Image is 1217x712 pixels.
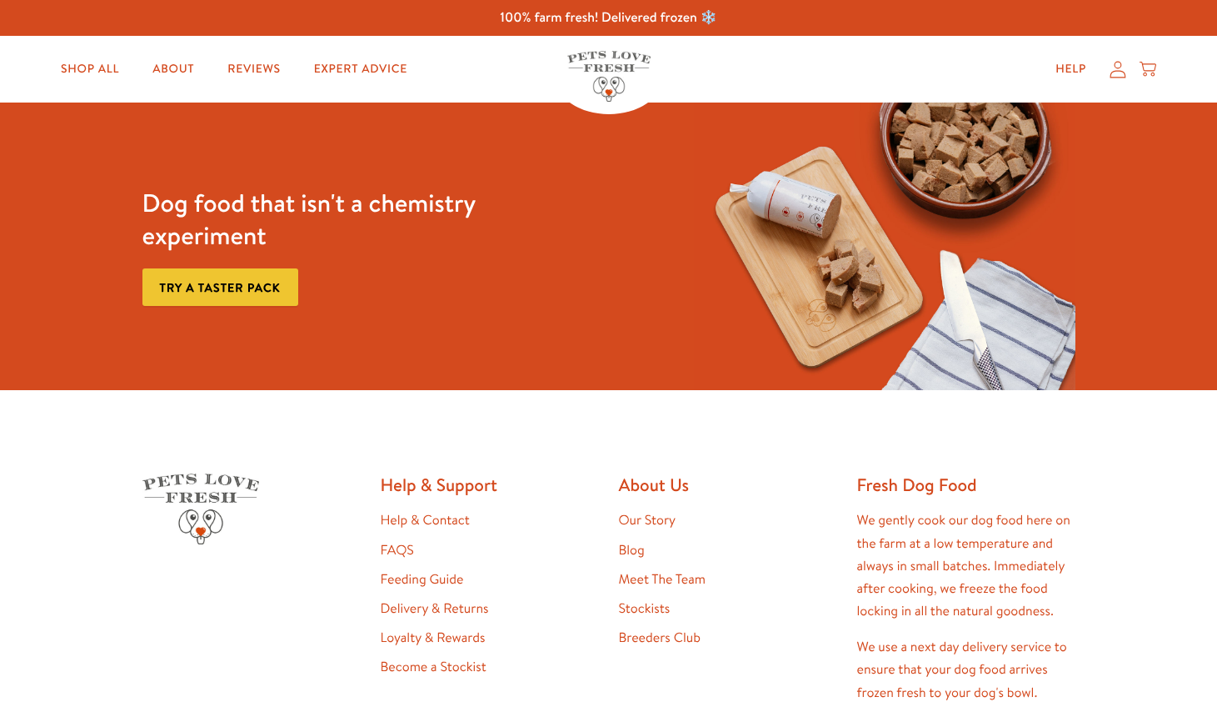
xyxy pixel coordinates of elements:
[142,474,259,544] img: Pets Love Fresh
[619,599,671,618] a: Stockists
[142,187,523,252] h3: Dog food that isn't a chemistry experiment
[47,53,132,86] a: Shop All
[381,599,489,618] a: Delivery & Returns
[381,474,599,496] h2: Help & Support
[214,53,293,86] a: Reviews
[619,474,837,496] h2: About Us
[857,636,1075,704] p: We use a next day delivery service to ensure that your dog food arrives frozen fresh to your dog'...
[381,570,464,589] a: Feeding Guide
[857,474,1075,496] h2: Fresh Dog Food
[301,53,421,86] a: Expert Advice
[567,51,651,102] img: Pets Love Fresh
[1042,53,1100,86] a: Help
[381,629,486,647] a: Loyalty & Rewards
[381,658,486,676] a: Become a Stockist
[619,629,701,647] a: Breeders Club
[619,541,645,559] a: Blog
[694,103,1075,390] img: Fussy
[619,570,706,589] a: Meet The Team
[381,511,470,529] a: Help & Contact
[139,53,207,86] a: About
[857,509,1075,623] p: We gently cook our dog food here on the farm at a low temperature and always in small batches. Im...
[381,541,414,559] a: FAQS
[142,268,298,306] a: Try a taster pack
[619,511,676,529] a: Our Story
